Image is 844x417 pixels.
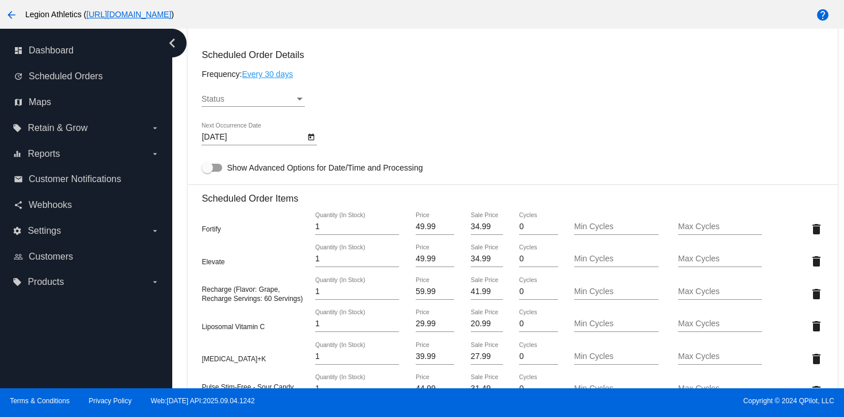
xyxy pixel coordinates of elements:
[202,323,265,331] span: Liposomal Vitamin C
[28,226,61,236] span: Settings
[810,352,823,366] mat-icon: delete
[150,149,160,159] i: arrow_drop_down
[14,93,160,111] a: map Maps
[519,319,557,329] input: Cycles
[14,41,160,60] a: dashboard Dashboard
[13,123,22,133] i: local_offer
[89,397,132,405] a: Privacy Policy
[315,319,399,329] input: Quantity (In Stock)
[150,226,160,235] i: arrow_drop_down
[87,10,172,19] a: [URL][DOMAIN_NAME]
[202,225,220,233] span: Fortify
[471,222,503,231] input: Sale Price
[202,355,266,363] span: [MEDICAL_DATA]+K
[519,254,557,264] input: Cycles
[202,184,823,204] h3: Scheduled Order Items
[202,94,224,103] span: Status
[25,10,174,19] span: Legion Athletics ( )
[150,277,160,287] i: arrow_drop_down
[315,287,399,296] input: Quantity (In Stock)
[28,277,64,287] span: Products
[315,384,399,393] input: Quantity (In Stock)
[816,8,830,22] mat-icon: help
[13,149,22,159] i: equalizer
[810,319,823,333] mat-icon: delete
[315,352,399,361] input: Quantity (In Stock)
[574,352,658,361] input: Min Cycles
[202,95,305,104] mat-select: Status
[14,72,23,81] i: update
[519,352,557,361] input: Cycles
[519,384,557,393] input: Cycles
[416,287,454,296] input: Price
[10,397,69,405] a: Terms & Conditions
[29,200,72,210] span: Webhooks
[14,98,23,107] i: map
[227,162,423,173] span: Show Advanced Options for Date/Time and Processing
[151,397,255,405] a: Web:[DATE] API:2025.09.04.1242
[678,254,762,264] input: Max Cycles
[416,319,454,329] input: Price
[416,384,454,393] input: Price
[202,285,303,303] span: Recharge (Flavor: Grape, Recharge Servings: 60 Servings)
[678,384,762,393] input: Max Cycles
[13,226,22,235] i: settings
[305,130,317,142] button: Open calendar
[14,252,23,261] i: people_outline
[678,222,762,231] input: Max Cycles
[28,123,87,133] span: Retain & Grow
[29,97,51,107] span: Maps
[810,254,823,268] mat-icon: delete
[163,34,181,52] i: chevron_left
[202,69,823,79] div: Frequency:
[29,45,73,56] span: Dashboard
[14,196,160,214] a: share Webhooks
[28,149,60,159] span: Reports
[432,397,834,405] span: Copyright © 2024 QPilot, LLC
[416,352,454,361] input: Price
[810,222,823,236] mat-icon: delete
[678,287,762,296] input: Max Cycles
[202,258,224,266] span: Elevate
[574,384,658,393] input: Min Cycles
[315,222,399,231] input: Quantity (In Stock)
[202,383,293,400] span: Pulse Stim-Free - Sour Candy (Flavor: Sour Candy)
[14,175,23,184] i: email
[14,46,23,55] i: dashboard
[471,352,503,361] input: Sale Price
[150,123,160,133] i: arrow_drop_down
[810,384,823,398] mat-icon: delete
[202,133,305,142] input: Next Occurrence Date
[14,248,160,266] a: people_outline Customers
[574,319,658,329] input: Min Cycles
[471,287,503,296] input: Sale Price
[810,287,823,301] mat-icon: delete
[202,49,823,60] h3: Scheduled Order Details
[471,384,503,393] input: Sale Price
[574,287,658,296] input: Min Cycles
[29,174,121,184] span: Customer Notifications
[471,319,503,329] input: Sale Price
[242,69,293,79] a: Every 30 days
[29,252,73,262] span: Customers
[519,287,557,296] input: Cycles
[29,71,103,82] span: Scheduled Orders
[574,254,658,264] input: Min Cycles
[13,277,22,287] i: local_offer
[14,67,160,86] a: update Scheduled Orders
[678,319,762,329] input: Max Cycles
[5,8,18,22] mat-icon: arrow_back
[14,170,160,188] a: email Customer Notifications
[315,254,399,264] input: Quantity (In Stock)
[416,222,454,231] input: Price
[574,222,658,231] input: Min Cycles
[678,352,762,361] input: Max Cycles
[519,222,557,231] input: Cycles
[14,200,23,210] i: share
[416,254,454,264] input: Price
[471,254,503,264] input: Sale Price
